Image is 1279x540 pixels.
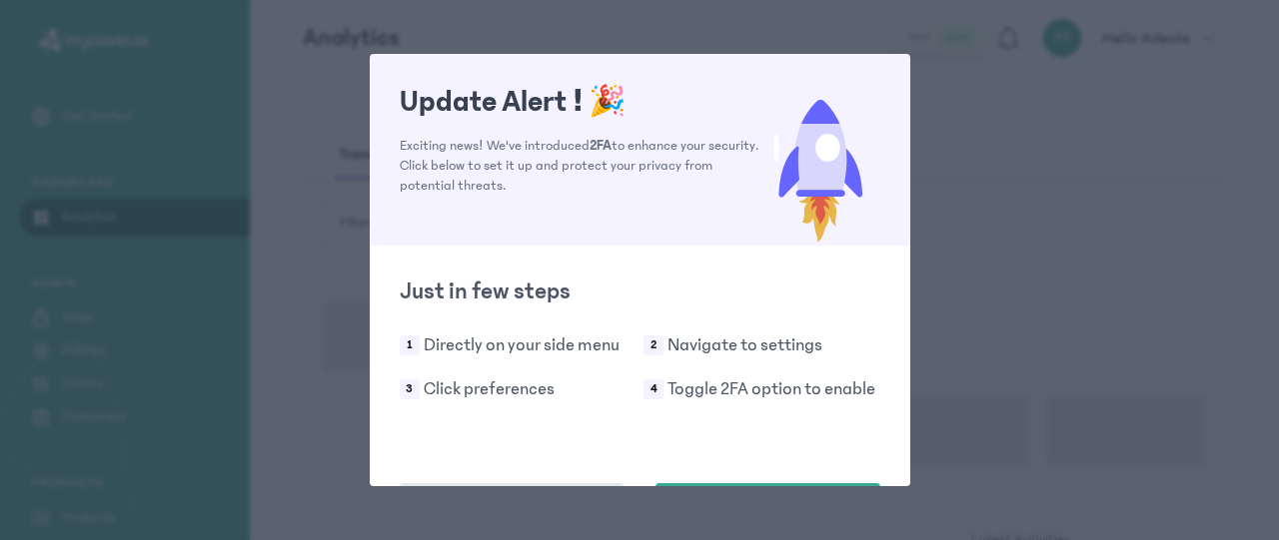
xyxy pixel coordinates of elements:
span: 2FA [590,138,612,154]
span: 2 [643,335,663,355]
span: 4 [643,379,663,399]
span: 3 [400,379,420,399]
span: 🎉 [589,85,626,119]
p: Toggle 2FA option to enable [667,375,875,403]
h2: Just in few steps [400,275,880,307]
h1: Update Alert ! [400,84,760,120]
span: 1 [400,335,420,355]
p: Exciting news! We've introduced to enhance your security. Click below to set it up and protect yo... [400,136,760,196]
p: Navigate to settings [667,331,822,359]
p: Directly on your side menu [424,331,620,359]
p: Click preferences [424,375,555,403]
button: Enable 2FA now [655,483,880,533]
button: Do this later [400,483,625,533]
